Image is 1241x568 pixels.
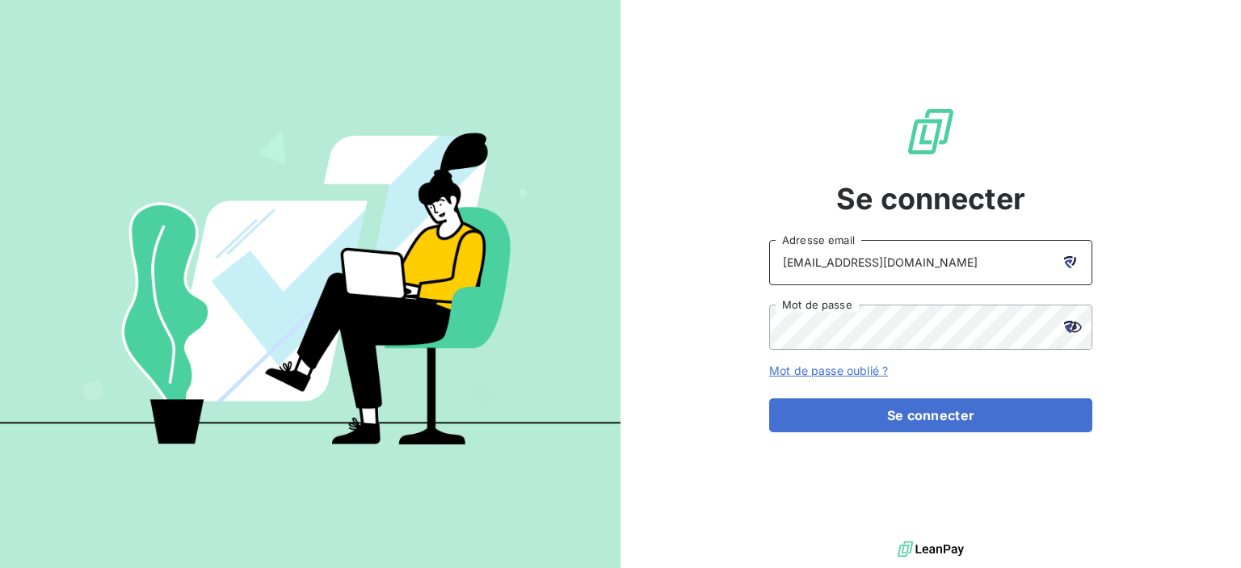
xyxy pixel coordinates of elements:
[836,177,1025,221] span: Se connecter
[769,240,1092,285] input: placeholder
[898,537,964,562] img: logo
[905,106,957,158] img: Logo LeanPay
[769,364,888,377] a: Mot de passe oublié ?
[769,398,1092,432] button: Se connecter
